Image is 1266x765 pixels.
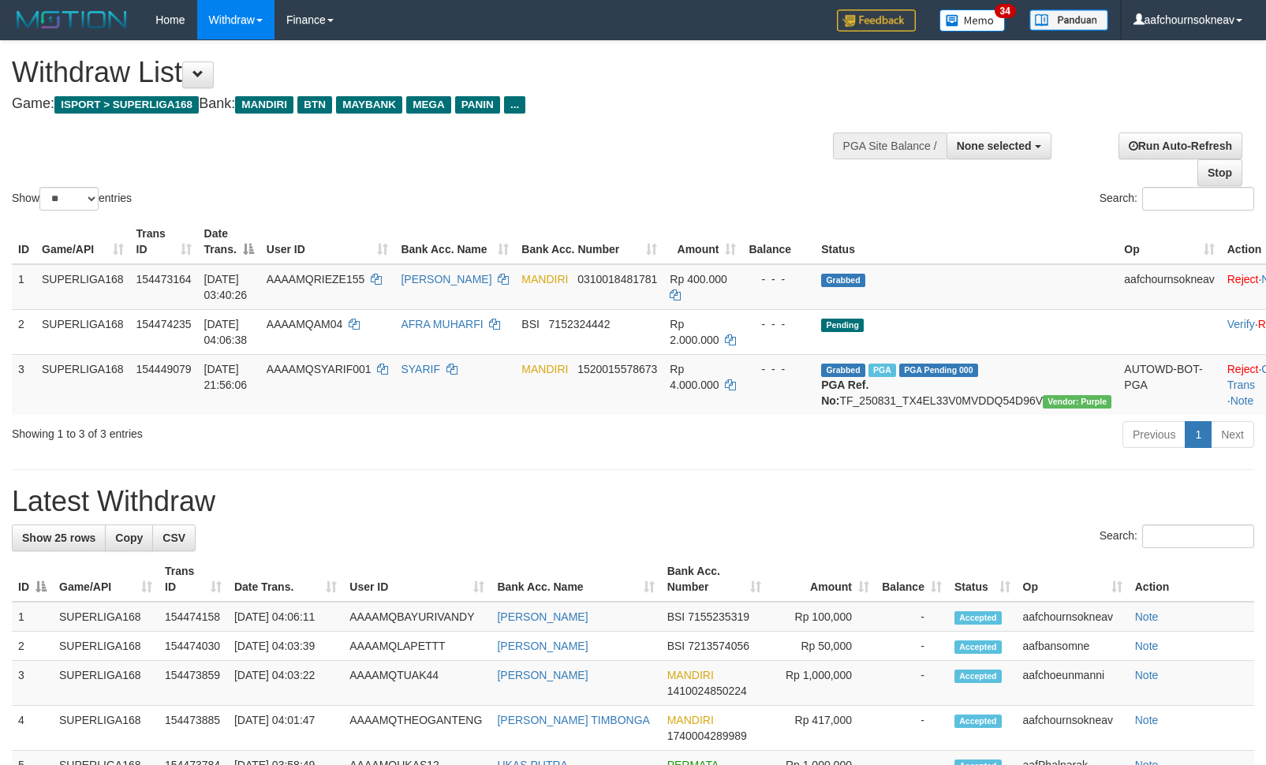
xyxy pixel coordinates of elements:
span: Accepted [954,670,1002,683]
span: AAAAMQSYARIF001 [267,363,372,375]
a: [PERSON_NAME] [497,640,588,652]
td: aafchoeunmanni [1017,661,1129,706]
th: User ID: activate to sort column ascending [260,219,395,264]
td: [DATE] 04:03:22 [228,661,343,706]
img: MOTION_logo.png [12,8,132,32]
img: Feedback.jpg [837,9,916,32]
span: 154449079 [136,363,192,375]
td: - [876,661,948,706]
td: SUPERLIGA168 [35,309,130,354]
a: Note [1135,669,1159,681]
span: [DATE] 03:40:26 [204,273,248,301]
div: PGA Site Balance / [833,132,947,159]
span: MANDIRI [235,96,293,114]
a: Note [1135,640,1159,652]
td: 1 [12,264,35,310]
span: Marked by aafchoeunmanni [868,364,896,377]
span: [DATE] 04:06:38 [204,318,248,346]
td: 154473859 [159,661,228,706]
span: BSI [667,610,685,623]
td: Rp 1,000,000 [767,661,876,706]
span: Vendor URL: https://trx4.1velocity.biz [1043,395,1111,409]
a: Reject [1227,273,1259,285]
a: [PERSON_NAME] [497,669,588,681]
a: Note [1135,610,1159,623]
th: Action [1129,557,1254,602]
a: Reject [1227,363,1259,375]
span: Copy 7213574056 to clipboard [688,640,749,652]
th: Game/API: activate to sort column ascending [53,557,159,602]
td: SUPERLIGA168 [53,632,159,661]
h4: Game: Bank: [12,96,828,112]
span: Rp 4.000.000 [670,363,719,391]
td: 4 [12,706,53,751]
span: MEGA [406,96,451,114]
span: Grabbed [821,364,865,377]
td: aafchournsokneav [1017,602,1129,632]
h1: Withdraw List [12,57,828,88]
label: Show entries [12,187,132,211]
span: Copy 0310018481781 to clipboard [577,273,657,285]
button: None selected [947,132,1051,159]
span: MANDIRI [521,363,568,375]
td: AUTOWD-BOT-PGA [1118,354,1220,415]
div: - - - [749,361,809,377]
td: - [876,632,948,661]
span: PANIN [455,96,500,114]
td: aafbansomne [1017,632,1129,661]
div: Showing 1 to 3 of 3 entries [12,420,516,442]
span: Copy [115,532,143,544]
td: Rp 417,000 [767,706,876,751]
a: [PERSON_NAME] TIMBONGA [497,714,649,726]
th: ID: activate to sort column descending [12,557,53,602]
img: panduan.png [1029,9,1108,31]
td: AAAAMQBAYURIVANDY [343,602,491,632]
th: Status: activate to sort column ascending [948,557,1017,602]
span: Show 25 rows [22,532,95,544]
span: MANDIRI [521,273,568,285]
a: [PERSON_NAME] [497,610,588,623]
a: SYARIF [401,363,440,375]
a: Next [1211,421,1254,448]
td: Rp 100,000 [767,602,876,632]
td: 1 [12,602,53,632]
select: Showentries [39,187,99,211]
span: Copy 7152324442 to clipboard [549,318,611,330]
b: PGA Ref. No: [821,379,868,407]
td: SUPERLIGA168 [35,354,130,415]
span: None selected [957,140,1032,152]
a: Note [1135,714,1159,726]
span: BSI [521,318,540,330]
td: SUPERLIGA168 [53,706,159,751]
td: 2 [12,309,35,354]
th: Balance [742,219,815,264]
span: AAAAMQRIEZE155 [267,273,365,285]
th: Amount: activate to sort column ascending [663,219,742,264]
td: Rp 50,000 [767,632,876,661]
th: User ID: activate to sort column ascending [343,557,491,602]
td: 3 [12,354,35,415]
th: Status [815,219,1118,264]
td: 154474030 [159,632,228,661]
td: [DATE] 04:01:47 [228,706,343,751]
a: [PERSON_NAME] [401,273,491,285]
span: AAAAMQAM04 [267,318,342,330]
span: Copy 7155235319 to clipboard [688,610,749,623]
span: Accepted [954,715,1002,728]
th: Trans ID: activate to sort column ascending [130,219,198,264]
a: 1 [1185,421,1212,448]
th: Bank Acc. Number: activate to sort column ascending [661,557,768,602]
span: 154473164 [136,273,192,285]
span: 154474235 [136,318,192,330]
span: Pending [821,319,864,332]
th: Op: activate to sort column ascending [1118,219,1220,264]
a: Stop [1197,159,1242,186]
span: Accepted [954,640,1002,654]
a: AFRA MUHARFI [401,318,483,330]
span: Copy 1410024850224 to clipboard [667,685,747,697]
label: Search: [1100,187,1254,211]
th: Date Trans.: activate to sort column descending [198,219,260,264]
a: Note [1231,394,1254,407]
td: AAAAMQTUAK44 [343,661,491,706]
span: ISPORT > SUPERLIGA168 [54,96,199,114]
